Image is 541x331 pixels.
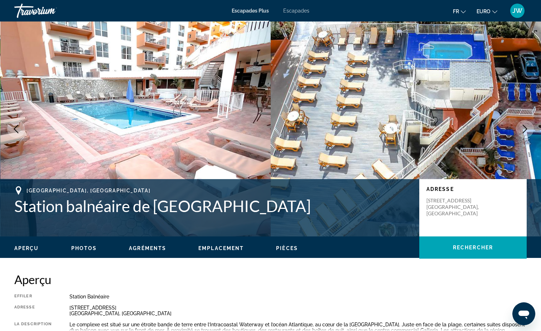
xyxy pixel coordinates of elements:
a: Travorium [14,1,86,20]
span: EURO [477,9,491,14]
button: Emplacement [198,245,244,251]
a: Escapades [283,8,309,14]
span: Rechercher [453,245,493,250]
iframe: Bouton de lancement de la fenêtre de messagerie [512,302,535,325]
h1: Station balnéaire de [GEOGRAPHIC_DATA] [14,197,412,215]
p: [STREET_ADDRESS] [GEOGRAPHIC_DATA], [GEOGRAPHIC_DATA] [426,197,484,217]
button: Pièces [276,245,298,251]
div: Adresse [14,305,52,316]
span: Fr [453,9,459,14]
button: Rechercher [419,236,527,259]
span: JW [512,7,522,14]
div: [STREET_ADDRESS] [GEOGRAPHIC_DATA], [GEOGRAPHIC_DATA] [69,305,527,316]
p: Adresse [426,186,520,192]
button: Agréments [129,245,166,251]
button: Changer de devise [477,6,497,16]
button: Aperçu [14,245,39,251]
button: Photos [71,245,97,251]
div: Station balnéaire [69,294,527,299]
h2: Aperçu [14,272,527,287]
div: Effiler [14,294,52,299]
button: Image suivante [516,120,534,138]
a: Escapades Plus [232,8,269,14]
button: Changer la langue [453,6,466,16]
button: Menu utilisateur [508,3,527,18]
span: [GEOGRAPHIC_DATA], [GEOGRAPHIC_DATA] [26,188,150,193]
button: Image précédente [7,120,25,138]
